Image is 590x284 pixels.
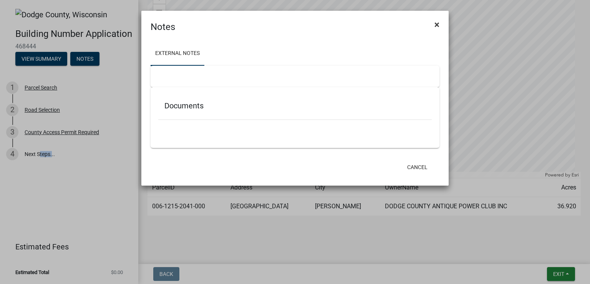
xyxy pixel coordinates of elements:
[164,101,426,110] h5: Documents
[401,160,434,174] button: Cancel
[434,19,439,30] span: ×
[428,14,446,35] button: Close
[151,20,175,34] h4: Notes
[151,42,204,66] a: External Notes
